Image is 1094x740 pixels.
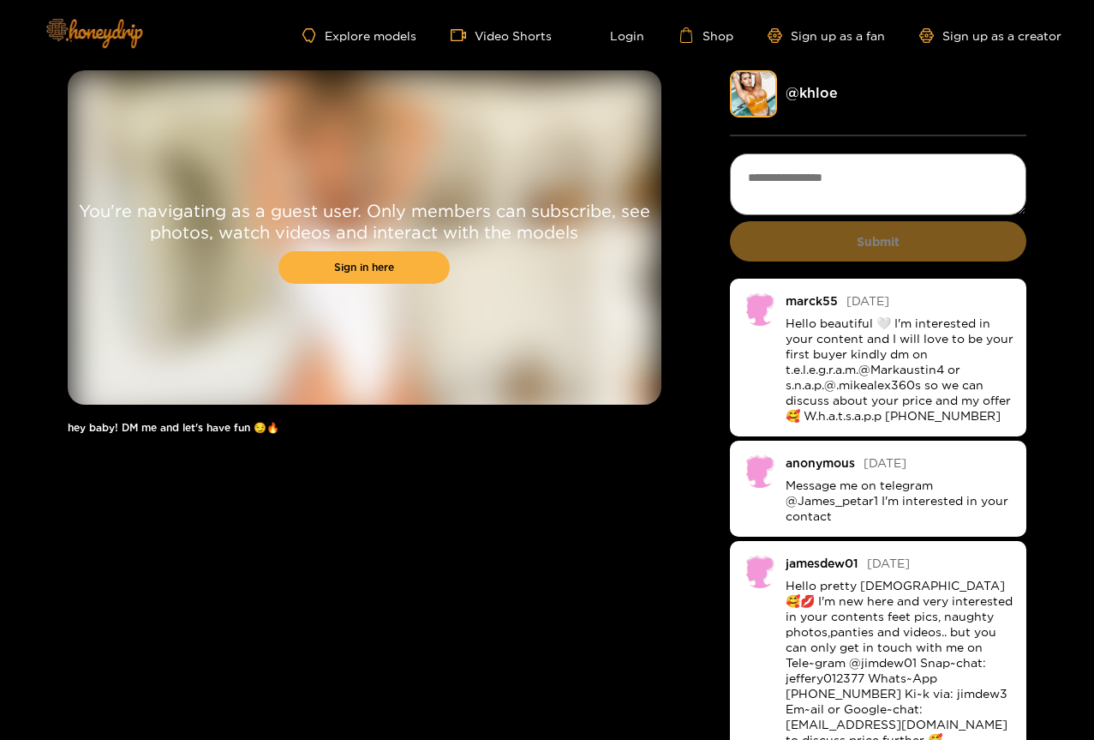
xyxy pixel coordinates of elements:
img: no-avatar.png [743,554,777,588]
a: Explore models [302,28,415,43]
a: Video Shorts [451,27,552,43]
img: no-avatar.png [743,454,777,488]
div: marck55 [786,294,838,307]
span: [DATE] [867,557,910,569]
div: jamesdew01 [786,557,858,569]
span: video-camera [451,27,475,43]
a: Shop [679,27,733,43]
a: @ khloe [786,85,838,100]
img: khloe [730,70,777,117]
p: Hello beautiful 🤍 I'm interested in your content and I will love to be your first buyer kindly dm... [786,316,1014,424]
span: [DATE] [864,456,906,469]
span: [DATE] [846,294,889,307]
p: Message me on telegram @James_petar1 I'm interested in your contact [786,478,1014,524]
img: no-avatar.png [743,292,777,326]
a: Sign in here [278,251,450,284]
a: Sign up as a fan [768,28,885,43]
h1: hey baby! DM me and let's have fun 😏🔥 [68,422,661,434]
a: Login [586,27,644,43]
a: Sign up as a creator [919,28,1061,43]
p: You're navigating as a guest user. Only members can subscribe, see photos, watch videos and inter... [68,200,661,243]
button: Submit [730,221,1027,262]
div: anonymous [786,456,855,469]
